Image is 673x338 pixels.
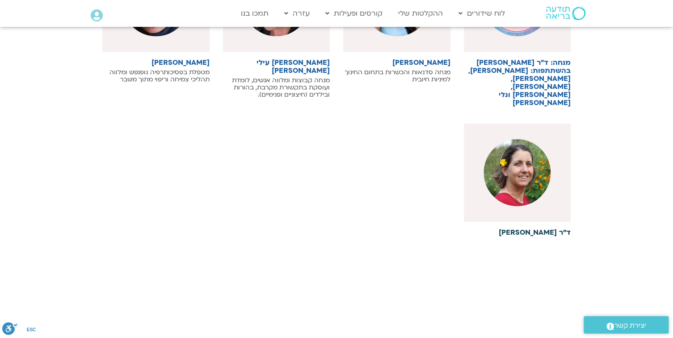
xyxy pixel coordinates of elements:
p: מטפלת בפסיכותרפיה גופנפש ומלווה תהליכי צמיחה וריפוי מתוך משבר [102,69,210,83]
a: ד"ר [PERSON_NAME] [464,123,571,237]
h6: [PERSON_NAME] עילי [PERSON_NAME] [223,59,330,75]
img: %D7%A0%D7%95%D7%A2%D7%94-%D7%90%D7%9C%D7%91%D7%9C%D7%93%D7%94.png [484,139,551,206]
img: תודעה בריאה [546,7,585,20]
p: מנחה סדנאות והכשרות בתחום החינוך למיניות חיובית [343,69,450,83]
h6: ד"ר [PERSON_NAME] [464,228,571,237]
a: ההקלטות שלי [394,5,447,22]
h6: [PERSON_NAME] [102,59,210,67]
span: יצירת קשר [614,320,646,332]
a: יצירת קשר [584,316,669,334]
p: מנחה קבוצות ומלווה אנשים, לומדת ועוסקת בתקשורת מקרבת, בהורות ובילדים (חיצוניים ופנימיים). [223,77,330,98]
a: עזרה [280,5,314,22]
h6: [PERSON_NAME] [343,59,450,67]
a: קורסים ופעילות [321,5,387,22]
a: לוח שידורים [454,5,509,22]
h6: מנחה: ד"ר [PERSON_NAME] בהשתתפות: [PERSON_NAME],[PERSON_NAME], [PERSON_NAME], [PERSON_NAME] וגלי ... [464,59,571,107]
a: תמכו בנו [236,5,273,22]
